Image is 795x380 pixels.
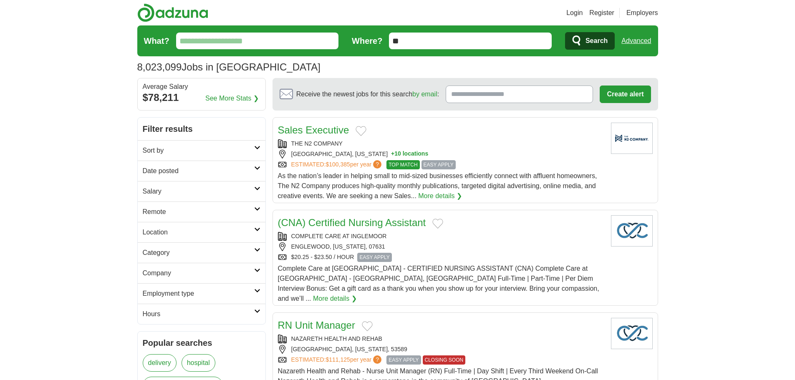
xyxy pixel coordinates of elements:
[137,61,321,73] h1: Jobs in [GEOGRAPHIC_DATA]
[386,355,421,365] span: EASY APPLY
[565,32,615,50] button: Search
[138,283,265,304] a: Employment type
[144,35,169,47] label: What?
[278,265,599,302] span: Complete Care at [GEOGRAPHIC_DATA] - CERTIFIED NURSING ASSISTANT (CNA) Complete Care at [GEOGRAPH...
[143,337,260,349] h2: Popular searches
[278,124,349,136] a: Sales Executive
[362,321,373,331] button: Add to favorite jobs
[143,207,254,217] h2: Remote
[138,242,265,263] a: Category
[373,160,381,169] span: ?
[278,139,604,148] div: THE N2 COMPANY
[278,242,604,251] div: ENGLEWOOD, [US_STATE], 07631
[326,161,350,168] span: $100,385
[566,8,583,18] a: Login
[138,222,265,242] a: Location
[373,355,381,364] span: ?
[291,160,384,169] a: ESTIMATED:$100,385per year?
[421,160,456,169] span: EASY APPLY
[278,345,604,354] div: [GEOGRAPHIC_DATA], [US_STATE], 53589
[386,160,419,169] span: TOP MATCH
[600,86,651,103] button: Create alert
[138,118,265,140] h2: Filter results
[296,89,439,99] span: Receive the newest jobs for this search :
[138,201,265,222] a: Remote
[586,33,608,49] span: Search
[391,150,394,159] span: +
[611,215,653,247] img: Company logo
[138,263,265,283] a: Company
[182,354,215,372] a: hospital
[412,91,437,98] a: by email
[143,354,177,372] a: delivery
[278,232,604,241] div: COMPLETE CARE AT INGLEMOOR
[137,60,182,75] span: 8,023,099
[356,126,366,136] button: Add to favorite jobs
[589,8,614,18] a: Register
[138,140,265,161] a: Sort by
[621,33,651,49] a: Advanced
[138,161,265,181] a: Date posted
[278,253,604,262] div: $20.25 - $23.50 / HOUR
[326,356,350,363] span: $111,125
[626,8,658,18] a: Employers
[313,294,357,304] a: More details ❯
[278,335,604,343] div: NAZARETH HEALTH AND REHAB
[143,248,254,258] h2: Category
[143,309,254,319] h2: Hours
[143,289,254,299] h2: Employment type
[418,191,462,201] a: More details ❯
[138,181,265,201] a: Salary
[143,83,260,90] div: Average Salary
[143,227,254,237] h2: Location
[278,320,355,331] a: RN Unit Manager
[137,3,208,22] img: Adzuna logo
[143,166,254,176] h2: Date posted
[205,93,259,103] a: See More Stats ❯
[278,150,604,159] div: [GEOGRAPHIC_DATA], [US_STATE]
[143,90,260,105] div: $78,211
[278,172,597,199] span: As the nation’s leader in helping small to mid-sized businesses efficiently connect with affluent...
[432,219,443,229] button: Add to favorite jobs
[611,318,653,349] img: Company logo
[357,253,391,262] span: EASY APPLY
[278,217,426,228] a: (CNA) Certified Nursing Assistant
[423,355,466,365] span: CLOSING SOON
[143,146,254,156] h2: Sort by
[391,150,428,159] button: +10 locations
[352,35,382,47] label: Where?
[143,268,254,278] h2: Company
[138,304,265,324] a: Hours
[611,123,653,154] img: Company logo
[143,186,254,196] h2: Salary
[291,355,384,365] a: ESTIMATED:$111,125per year?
